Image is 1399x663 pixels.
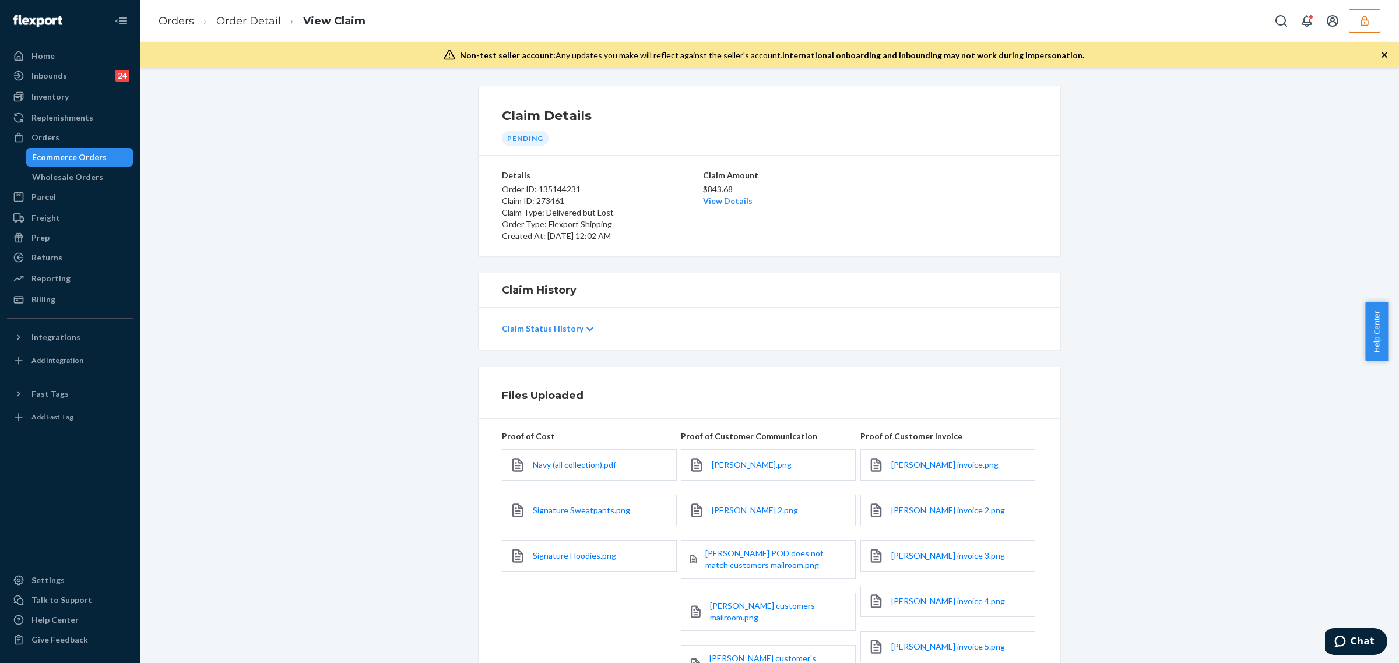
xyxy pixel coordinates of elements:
p: Claim ID: 273461 [502,195,701,207]
a: Billing [7,290,133,309]
a: Replenishments [7,108,133,127]
div: Billing [31,294,55,305]
a: Navy (all collection).pdf [533,459,616,471]
a: Signature Hoodies.png [533,550,616,562]
a: Help Center [7,611,133,629]
div: Fast Tags [31,388,69,400]
span: Non-test seller account: [460,50,556,60]
a: Inventory [7,87,133,106]
a: Reporting [7,269,133,288]
a: Home [7,47,133,65]
div: Help Center [31,614,79,626]
div: Parcel [31,191,56,203]
button: Talk to Support [7,591,133,609]
div: Home [31,50,55,62]
span: Navy (all collection).pdf [533,460,616,470]
a: View Claim [303,15,365,27]
div: Integrations [31,331,80,343]
div: Inbounds [31,70,67,82]
div: Settings [31,574,65,586]
iframe: Opens a widget where you can chat to one of our agents [1325,628,1387,657]
div: Inventory [31,91,69,103]
p: Proof of Cost [502,431,679,442]
a: Orders [159,15,194,27]
div: Prep [31,232,50,244]
span: Signature Sweatpants.png [533,505,630,515]
a: Prep [7,228,133,247]
a: [PERSON_NAME] invoice.png [891,459,999,471]
a: Signature Sweatpants.png [533,505,630,516]
p: Claim Status History [502,323,583,334]
button: Open account menu [1321,9,1344,33]
p: Order Type: Flexport Shipping [502,218,701,230]
a: Freight [7,209,133,227]
span: [PERSON_NAME] customers mailroom.png [710,601,815,622]
a: [PERSON_NAME] POD does not match customers mailroom.png [705,548,848,571]
a: Inbounds24 [7,66,133,85]
a: [PERSON_NAME] 2.png [712,505,798,516]
p: Order ID: 135144231 [502,184,701,195]
span: [PERSON_NAME].png [712,460,792,470]
a: View Details [703,196,753,206]
div: Orders [31,132,59,143]
ol: breadcrumbs [149,4,375,38]
button: Integrations [7,328,133,347]
span: International onboarding and inbounding may not work during impersonation. [782,50,1084,60]
a: Add Integration [7,351,133,370]
span: [PERSON_NAME] invoice 4.png [891,596,1005,606]
button: Open Search Box [1270,9,1293,33]
div: Wholesale Orders [32,171,103,183]
div: Reporting [31,273,71,284]
a: Wholesale Orders [26,168,133,186]
a: [PERSON_NAME] customers mailroom.png [710,600,848,623]
a: [PERSON_NAME] invoice 2.png [891,505,1005,516]
p: Claim Type: Delivered but Lost [502,207,701,218]
a: [PERSON_NAME] invoice 4.png [891,595,1005,607]
span: [PERSON_NAME] invoice.png [891,460,999,470]
a: [PERSON_NAME] invoice 3.png [891,550,1005,562]
h1: Files Uploaded [502,388,1037,403]
div: Any updates you make will reflect against the seller's account. [460,50,1084,61]
p: Proof of Customer Invoice [860,431,1037,442]
p: Proof of Customer Communication [681,431,857,442]
span: [PERSON_NAME] POD does not match customers mailroom.png [705,548,824,570]
span: [PERSON_NAME] invoice 3.png [891,551,1005,560]
div: Replenishments [31,112,93,124]
div: Add Integration [31,355,83,365]
div: Freight [31,212,60,224]
span: [PERSON_NAME] invoice 2.png [891,505,1005,515]
div: Returns [31,252,62,263]
button: Give Feedback [7,630,133,649]
a: Order Detail [216,15,281,27]
a: Orders [7,128,133,147]
button: Fast Tags [7,385,133,403]
span: Signature Hoodies.png [533,551,616,560]
p: Claim Amount [703,170,836,181]
div: Talk to Support [31,594,92,606]
div: Add Fast Tag [31,412,73,422]
h1: Claim Details [502,107,1037,125]
p: Details [502,170,701,181]
p: $843.68 [703,184,836,195]
p: Created At: [DATE] 12:02 AM [502,230,701,242]
a: Parcel [7,188,133,206]
a: Add Fast Tag [7,408,133,426]
a: Ecommerce Orders [26,148,133,167]
button: Close Navigation [110,9,133,33]
div: Give Feedback [31,634,88,646]
a: [PERSON_NAME] invoice 5.png [891,641,1005,653]
a: Settings [7,571,133,590]
img: Flexport logo [13,15,62,27]
span: [PERSON_NAME] 2.png [712,505,798,515]
div: Pending [502,131,549,146]
button: Open notifications [1295,9,1319,33]
span: [PERSON_NAME] invoice 5.png [891,641,1005,651]
a: [PERSON_NAME].png [712,459,792,471]
h1: Claim History [502,283,1037,298]
button: Help Center [1365,302,1388,361]
div: Ecommerce Orders [32,151,107,163]
a: Returns [7,248,133,267]
div: 24 [115,70,129,82]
